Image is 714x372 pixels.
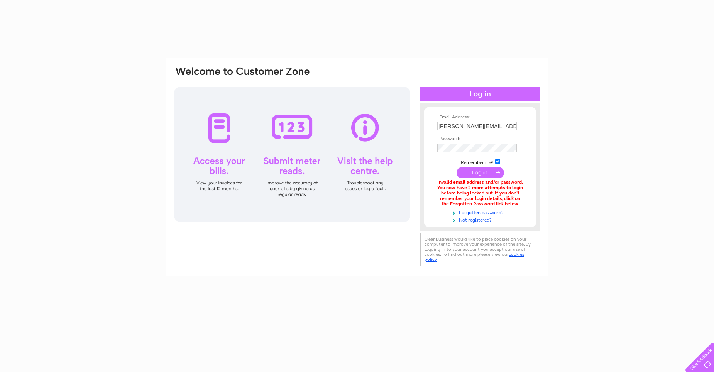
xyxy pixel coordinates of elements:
th: Password: [435,136,525,142]
div: Invalid email address and/or password. You now have 2 more attempts to login before being locked ... [437,180,523,206]
th: Email Address: [435,115,525,120]
td: Remember me? [435,158,525,166]
div: Clear Business would like to place cookies on your computer to improve your experience of the sit... [420,233,540,266]
a: Forgotten password? [437,208,525,216]
input: Submit [457,167,504,178]
a: cookies policy [425,252,524,262]
a: Not registered? [437,216,525,223]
